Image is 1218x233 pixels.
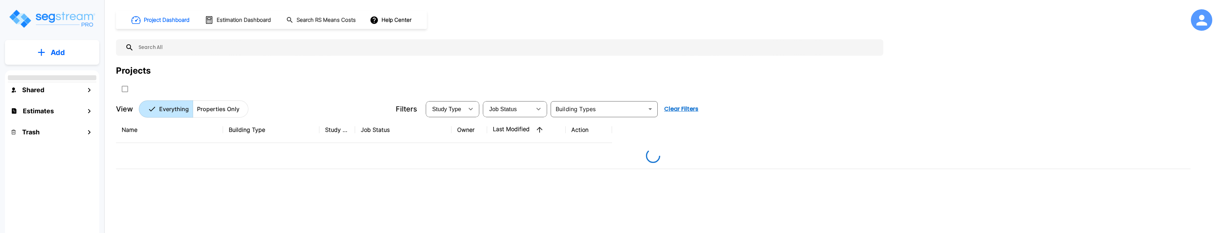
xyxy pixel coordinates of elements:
th: Action [566,117,612,143]
button: Help Center [368,13,414,27]
button: SelectAll [118,82,132,96]
h1: Shared [22,85,44,95]
button: Add [5,42,99,63]
input: Building Types [553,104,644,114]
div: Select [427,99,464,119]
p: Properties Only [197,105,239,113]
span: Job Status [489,106,517,112]
th: Owner [451,117,487,143]
p: Everything [159,105,189,113]
th: Job Status [355,117,451,143]
p: Filters [396,104,417,114]
p: View [116,104,133,114]
p: Add [51,47,65,58]
button: Clear Filters [661,102,701,116]
button: Search RS Means Costs [283,13,360,27]
button: Properties Only [193,100,248,118]
h1: Search RS Means Costs [297,16,356,24]
button: Open [645,104,655,114]
button: Estimation Dashboard [202,13,275,28]
button: Project Dashboard [128,12,193,28]
span: Study Type [432,106,461,112]
input: Search All [134,39,880,56]
h1: Estimation Dashboard [217,16,271,24]
div: Projects [116,64,151,77]
h1: Estimates [23,106,54,116]
div: Select [484,99,531,119]
th: Building Type [223,117,319,143]
th: Name [116,117,223,143]
div: Platform [139,100,248,118]
th: Study Type [319,117,355,143]
th: Last Modified [487,117,566,143]
h1: Trash [22,127,40,137]
button: Everything [139,100,193,118]
h1: Project Dashboard [144,16,189,24]
img: Logo [8,9,96,29]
